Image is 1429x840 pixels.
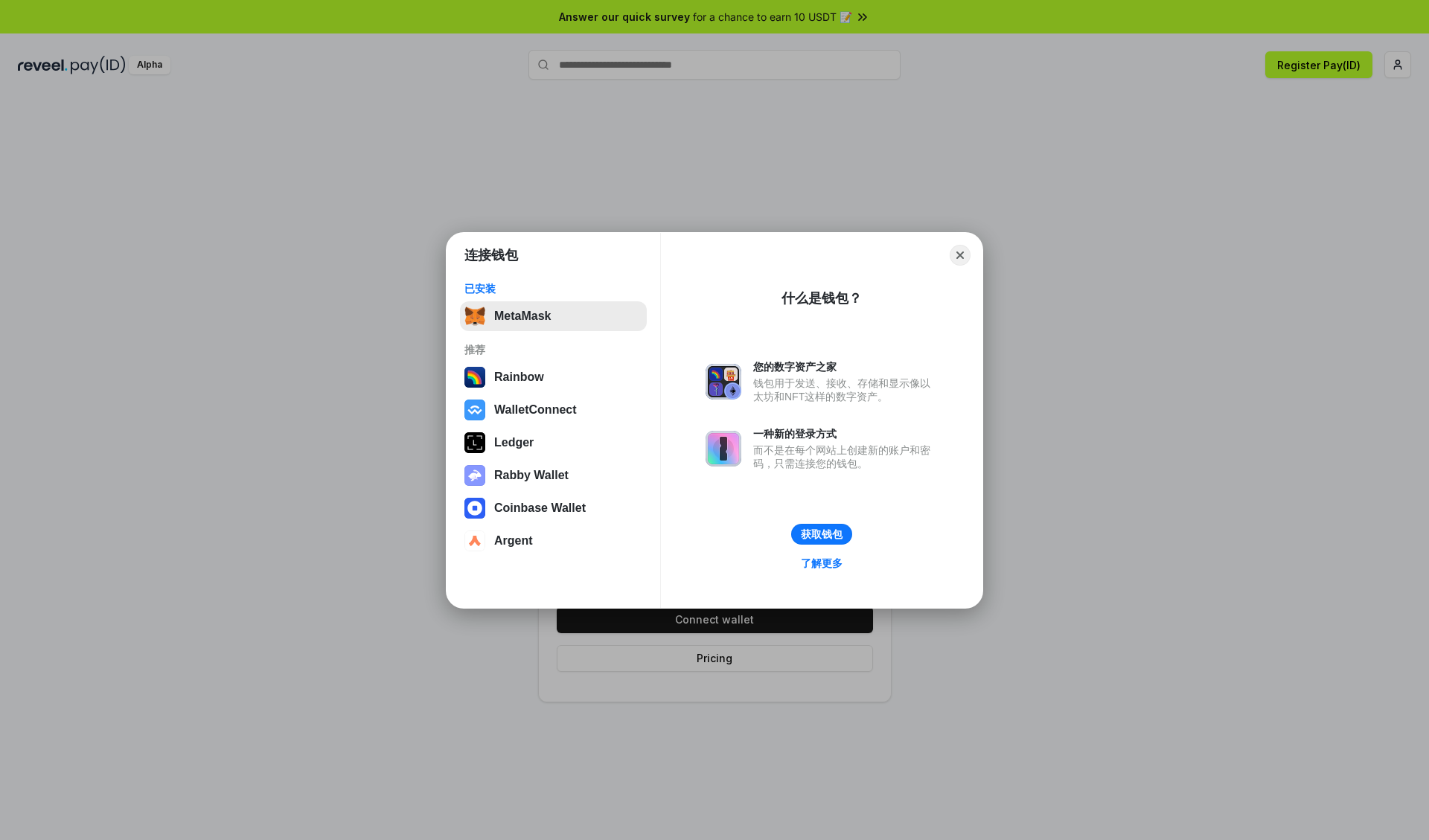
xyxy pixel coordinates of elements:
[494,534,533,548] div: Argent
[494,436,534,449] div: Ledger
[464,498,485,519] img: svg+xml,%3Csvg%20width%3D%2228%22%20height%3D%2228%22%20viewBox%3D%220%200%2028%2028%22%20fill%3D...
[460,428,647,458] button: Ledger
[781,289,862,307] div: 什么是钱包？
[464,465,485,486] img: svg+xml,%3Csvg%20xmlns%3D%22http%3A%2F%2Fwww.w3.org%2F2000%2Fsvg%22%20fill%3D%22none%22%20viewBox...
[753,360,938,373] div: 您的数字资产之家
[464,367,485,388] img: svg+xml,%3Csvg%20width%3D%22120%22%20height%3D%22120%22%20viewBox%3D%220%200%20120%20120%22%20fil...
[460,395,647,425] button: WalletConnect
[460,526,647,556] button: Argent
[464,530,485,551] img: svg+xml,%3Csvg%20width%3D%2228%22%20height%3D%2228%22%20viewBox%3D%220%200%2028%2028%22%20fill%3D...
[706,431,741,467] img: svg+xml,%3Csvg%20xmlns%3D%22http%3A%2F%2Fwww.w3.org%2F2000%2Fsvg%22%20fill%3D%22none%22%20viewBox...
[460,362,647,392] button: Rainbow
[464,246,518,264] h1: 连接钱包
[460,461,647,490] button: Rabby Wallet
[464,400,485,420] img: svg+xml,%3Csvg%20width%3D%2228%22%20height%3D%2228%22%20viewBox%3D%220%200%2028%2028%22%20fill%3D...
[460,493,647,523] button: Coinbase Wallet
[494,371,544,384] div: Rainbow
[494,310,551,323] div: MetaMask
[464,306,485,327] img: svg+xml,%3Csvg%20fill%3D%22none%22%20height%3D%2233%22%20viewBox%3D%220%200%2035%2033%22%20width%...
[464,343,642,356] div: 推荐
[792,554,851,573] a: 了解更多
[753,427,938,440] div: 一种新的登录方式
[460,301,647,331] button: MetaMask
[753,443,938,470] div: 而不是在每个网站上创建新的账户和密码，只需连接您的钱包。
[801,557,843,570] div: 了解更多
[494,403,577,417] div: WalletConnect
[494,501,586,515] div: Coinbase Wallet
[791,524,852,545] button: 获取钱包
[464,282,642,295] div: 已安装
[753,376,938,403] div: 钱包用于发送、接收、存储和显示像以太坊和NFT这样的数字资产。
[706,364,741,400] img: svg+xml,%3Csvg%20xmlns%3D%22http%3A%2F%2Fwww.w3.org%2F2000%2Fsvg%22%20fill%3D%22none%22%20viewBox...
[801,528,843,541] div: 获取钱包
[464,432,485,453] img: svg+xml,%3Csvg%20xmlns%3D%22http%3A%2F%2Fwww.w3.org%2F2000%2Fsvg%22%20width%3D%2228%22%20height%3...
[494,469,569,482] div: Rabby Wallet
[950,245,971,266] button: Close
